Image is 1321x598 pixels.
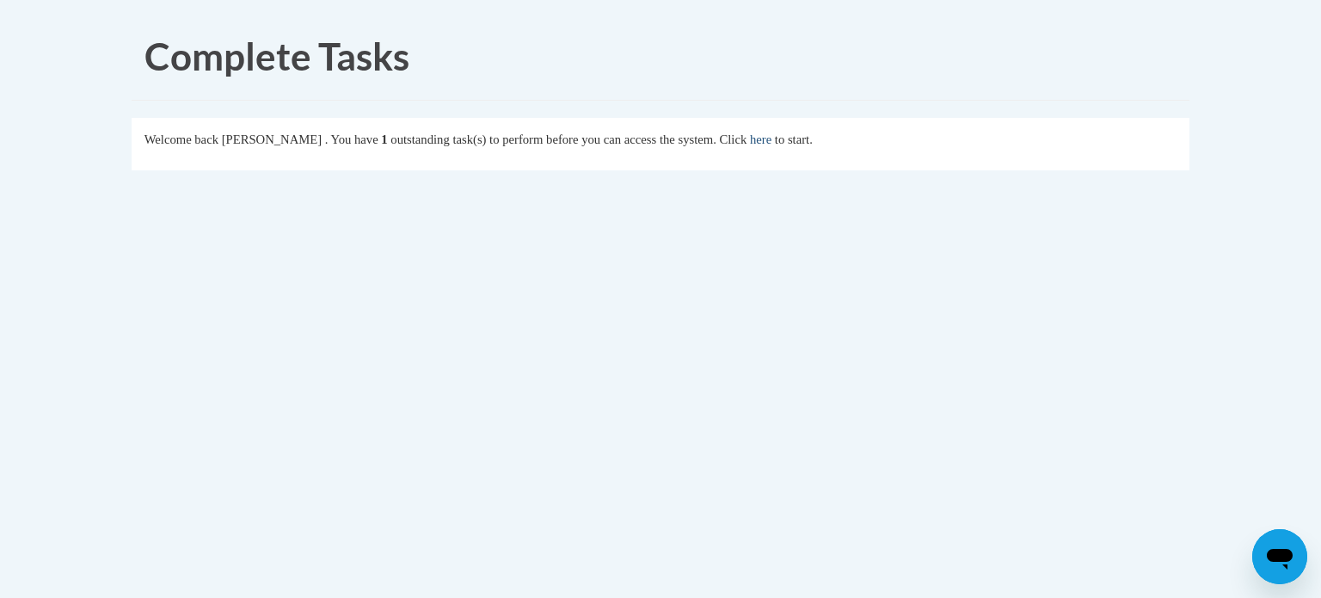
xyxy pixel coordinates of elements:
[390,133,747,146] span: outstanding task(s) to perform before you can access the system. Click
[1252,529,1307,584] iframe: Button to launch messaging window
[144,34,409,78] span: Complete Tasks
[775,133,813,146] span: to start.
[222,133,322,146] span: [PERSON_NAME]
[325,133,378,146] span: . You have
[750,133,771,146] a: here
[381,133,387,146] span: 1
[144,133,218,146] span: Welcome back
